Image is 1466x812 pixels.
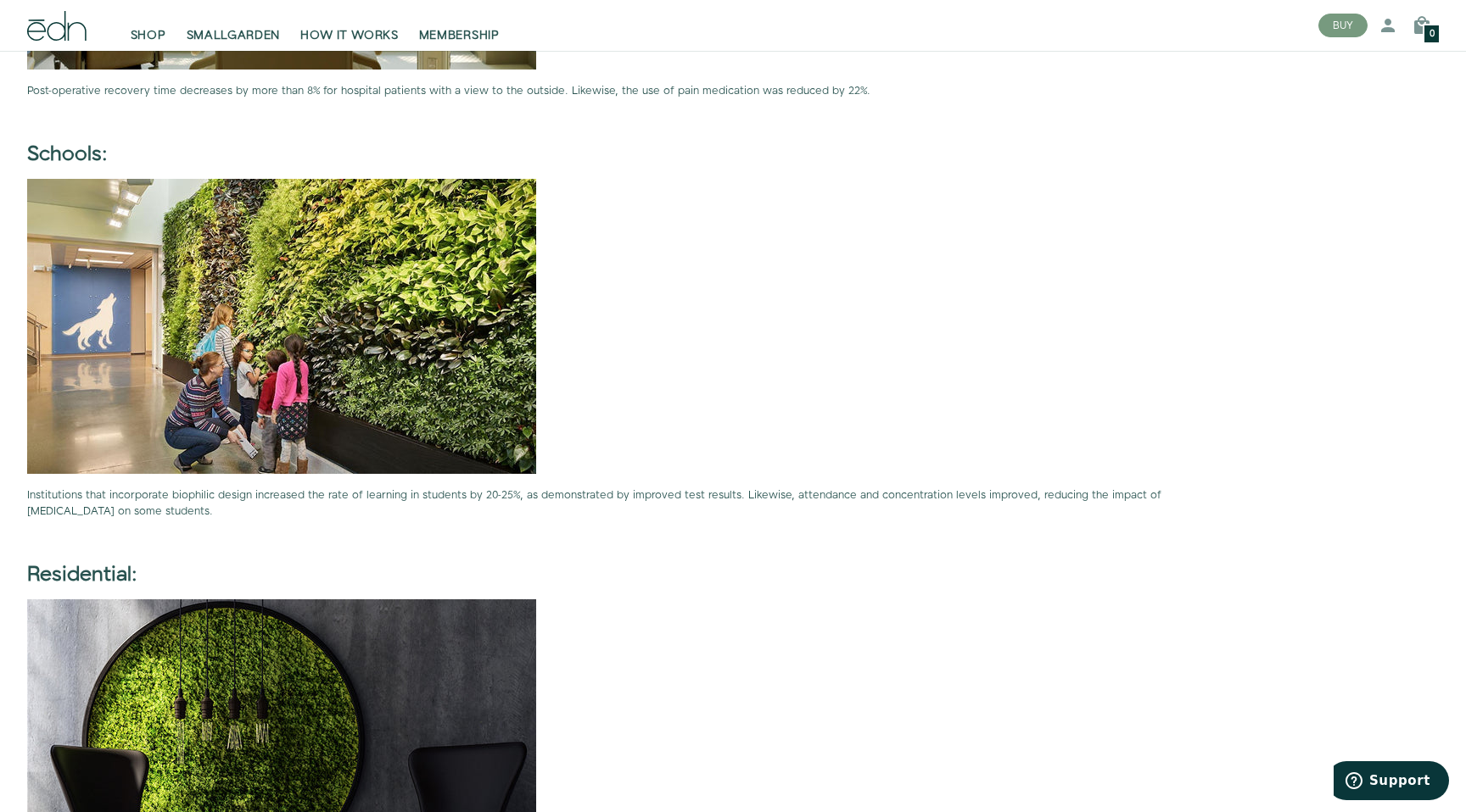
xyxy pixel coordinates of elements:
a: HOW IT WORKS [290,7,408,44]
iframe: Opens a widget where you can find more information [1334,761,1449,804]
a: SHOP [120,7,176,44]
span: MEMBERSHIP [419,27,500,44]
span: 0 [1430,30,1435,39]
span: SMALLGARDEN [187,27,281,44]
strong: Residential: [27,560,137,589]
p: Post-operative recovery time decreases by more than 8% for hospital patients with a view to the o... [27,83,1174,99]
span: HOW IT WORKS [300,27,398,44]
button: BUY [1318,14,1368,37]
p: Institutions that incorporate biophilic design increased the rate of learning in students by 20-2... [27,487,1174,520]
a: MEMBERSHIP [409,7,510,44]
span: SHOP [131,27,166,44]
b: Schools: [27,140,108,169]
a: SMALLGARDEN [176,7,291,44]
